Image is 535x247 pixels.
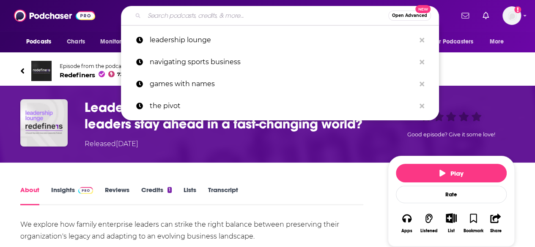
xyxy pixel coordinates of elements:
img: Redefiners [31,61,52,81]
span: We explore how family enterprise leaders can strike the right balance between preserving their or... [20,220,339,240]
div: Bookmark [464,228,483,233]
span: Good episode? Give it some love! [407,131,495,138]
span: Podcasts [26,36,51,48]
a: About [20,186,39,205]
span: Open Advanced [392,14,427,18]
a: Charts [61,34,90,50]
p: leadership lounge [150,29,415,51]
button: Play [396,164,507,182]
a: Show notifications dropdown [458,8,472,23]
p: the pivot [150,95,415,117]
a: games with names [121,73,439,95]
div: Share [490,228,501,233]
span: Logged in as BerkMarc [502,6,521,25]
button: open menu [20,34,62,50]
a: RedefinersEpisode from the podcastRedefiners72 [20,61,515,81]
svg: Add a profile image [514,6,521,13]
span: New [415,5,431,13]
span: Monitoring [100,36,130,48]
a: Transcript [208,186,238,205]
span: Play [439,169,464,177]
a: Credits1 [141,186,172,205]
div: Listened [420,228,438,233]
span: Episode from the podcast [60,63,126,69]
a: the pivot [121,95,439,117]
span: More [490,36,504,48]
a: leadership lounge [121,29,439,51]
p: navigating sports business [150,51,415,73]
span: 72 [117,73,123,76]
span: Charts [67,36,85,48]
button: Apps [396,208,418,239]
div: Rate [396,186,507,203]
button: Show profile menu [502,6,521,25]
img: User Profile [502,6,521,25]
div: Show More ButtonList [440,208,462,239]
span: Redefiners [60,71,126,79]
button: open menu [427,34,486,50]
button: Open AdvancedNew [388,11,431,21]
button: open menu [94,34,141,50]
div: List [448,228,455,233]
img: Leadership Lounge: How can family enterprise leaders stay ahead in a fast-changing world? [20,99,68,147]
span: For Podcasters [433,36,473,48]
div: Released [DATE] [85,139,138,149]
a: InsightsPodchaser Pro [51,186,93,205]
button: Show More Button [442,213,460,223]
button: Share [485,208,507,239]
input: Search podcasts, credits, & more... [144,9,388,22]
button: Bookmark [462,208,484,239]
a: Reviews [105,186,129,205]
a: Lists [184,186,196,205]
div: Search podcasts, credits, & more... [121,6,439,25]
a: Show notifications dropdown [479,8,492,23]
button: Listened [418,208,440,239]
a: navigating sports business [121,51,439,73]
img: Podchaser - Follow, Share and Rate Podcasts [14,8,95,24]
img: Podchaser Pro [78,187,93,194]
h1: Leadership Lounge: How can family enterprise leaders stay ahead in a fast-changing world? [85,99,374,132]
div: 1 [167,187,172,193]
button: open menu [484,34,515,50]
div: Apps [401,228,412,233]
p: games with names [150,73,415,95]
